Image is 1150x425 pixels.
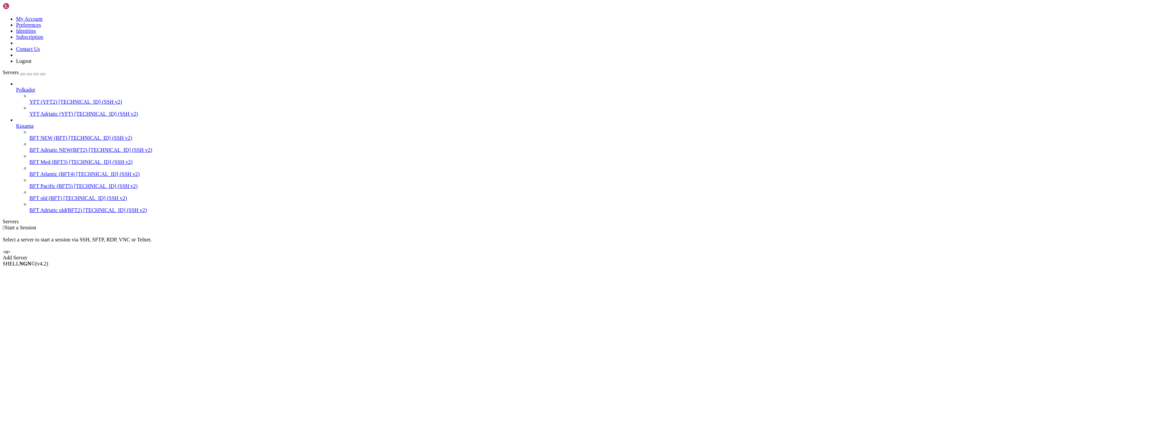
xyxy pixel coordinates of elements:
li: Polkadot [16,81,1147,117]
span: YFT Adriatic (YFT) [29,111,73,117]
li: BFT Atlantic (BFT4) [TECHNICAL_ID] (SSH v2) [29,165,1147,177]
span: [TECHNICAL_ID] (SSH v2) [64,195,127,201]
span: [TECHNICAL_ID] (SSH v2) [74,111,138,117]
div: Add Server [3,255,1147,261]
a: BFT Med (BFT3) [TECHNICAL_ID] (SSH v2) [29,159,1147,165]
a: BFT Pacific (BFT5) [TECHNICAL_ID] (SSH v2) [29,183,1147,189]
li: BFT Adriatic NEW(BFT2) [TECHNICAL_ID] (SSH v2) [29,141,1147,153]
span: Start a Session [5,225,36,230]
span: [TECHNICAL_ID] (SSH v2) [74,183,137,189]
a: Preferences [16,22,41,28]
span: BFT Med (BFT3) [29,159,68,165]
span: Servers [3,70,19,75]
span: [TECHNICAL_ID] (SSH v2) [89,147,152,153]
span: BFT Atlantic (BFT4) [29,171,75,177]
a: Identities [16,28,36,34]
a: Subscription [16,34,43,40]
span: YFT (YFT2) [29,99,57,105]
img: Shellngn [3,3,41,9]
a: My Account [16,16,43,22]
li: BFT Pacific (BFT5) [TECHNICAL_ID] (SSH v2) [29,177,1147,189]
b: NGN [19,261,31,267]
span: Kusama [16,123,33,129]
span: SHELL © [3,261,48,267]
span: 4.2.0 [35,261,48,267]
a: Logout [16,58,31,64]
a: Servers [3,70,45,75]
span: [TECHNICAL_ID] (SSH v2) [69,159,132,165]
a: Contact Us [16,46,40,52]
span: BFT NEW (BFT) [29,135,67,141]
a: YFT Adriatic (YFT) [TECHNICAL_ID] (SSH v2) [29,111,1147,117]
li: YFT Adriatic (YFT) [TECHNICAL_ID] (SSH v2) [29,105,1147,117]
a: BFT Adriatic old(BFT2) [TECHNICAL_ID] (SSH v2) [29,207,1147,213]
span: BFT Pacific (BFT5) [29,183,73,189]
span: BFT old (BFT) [29,195,62,201]
span: Polkadot [16,87,35,93]
a: BFT NEW (BFT) [TECHNICAL_ID] (SSH v2) [29,135,1147,141]
span: [TECHNICAL_ID] (SSH v2) [83,207,147,213]
a: Polkadot [16,87,1147,93]
span: BFT Adriatic old(BFT2) [29,207,82,213]
span:  [3,225,5,230]
li: BFT NEW (BFT) [TECHNICAL_ID] (SSH v2) [29,129,1147,141]
li: BFT old (BFT) [TECHNICAL_ID] (SSH v2) [29,189,1147,201]
li: BFT Med (BFT3) [TECHNICAL_ID] (SSH v2) [29,153,1147,165]
li: BFT Adriatic old(BFT2) [TECHNICAL_ID] (SSH v2) [29,201,1147,213]
li: Kusama [16,117,1147,213]
span: BFT Adriatic NEW(BFT2) [29,147,87,153]
a: BFT Atlantic (BFT4) [TECHNICAL_ID] (SSH v2) [29,171,1147,177]
a: BFT old (BFT) [TECHNICAL_ID] (SSH v2) [29,195,1147,201]
a: BFT Adriatic NEW(BFT2) [TECHNICAL_ID] (SSH v2) [29,147,1147,153]
li: YFT (YFT2) [TECHNICAL_ID] (SSH v2) [29,93,1147,105]
span: [TECHNICAL_ID] (SSH v2) [59,99,122,105]
span: [TECHNICAL_ID] (SSH v2) [69,135,132,141]
a: Kusama [16,123,1147,129]
div: Select a server to start a session via SSH, SFTP, RDP, VNC or Telnet. -or- [3,231,1147,255]
span: [TECHNICAL_ID] (SSH v2) [76,171,140,177]
div: Servers [3,219,1147,225]
a: YFT (YFT2) [TECHNICAL_ID] (SSH v2) [29,99,1147,105]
